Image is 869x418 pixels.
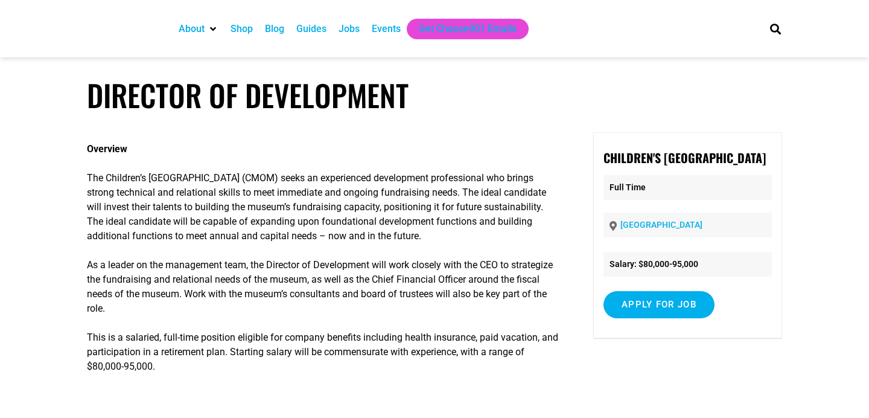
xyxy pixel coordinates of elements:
[603,175,772,200] p: Full Time
[620,220,702,230] a: [GEOGRAPHIC_DATA]
[87,330,558,374] p: This is a salaried, full-time position eligible for company benefits including health insurance, ...
[296,22,326,36] a: Guides
[231,22,253,36] a: Shop
[766,19,786,39] div: Search
[603,252,772,277] li: Salary: $80,000-95,000
[173,19,224,39] div: About
[419,22,517,36] a: Get Choose901 Emails
[87,171,558,243] p: The Children’s [GEOGRAPHIC_DATA] (CMOM) seeks an experienced development professional who brings ...
[339,22,360,36] a: Jobs
[372,22,401,36] a: Events
[87,143,127,155] strong: Overview
[173,19,750,39] nav: Main nav
[603,149,766,167] strong: Children's [GEOGRAPHIC_DATA]
[87,77,782,113] h1: Director of Development
[179,22,205,36] a: About
[603,291,715,318] input: Apply for job
[265,22,284,36] a: Blog
[87,258,558,316] p: As a leader on the management team, the Director of Development will work closely with the CEO to...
